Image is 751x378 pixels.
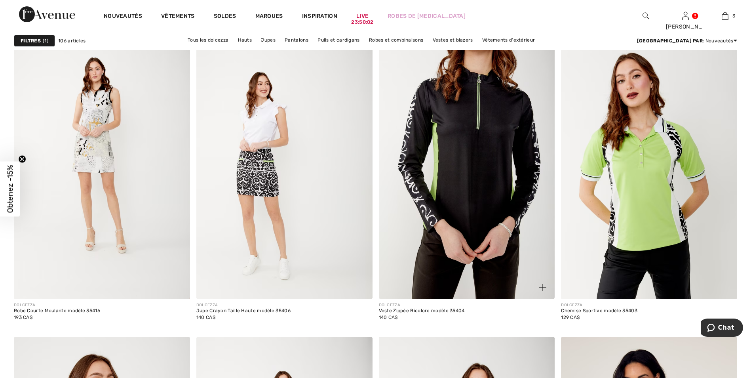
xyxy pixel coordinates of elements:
[14,302,100,308] div: DOLCEZZA
[302,13,337,21] span: Inspiration
[379,302,465,308] div: DOLCEZZA
[18,155,26,163] button: Close teaser
[234,35,256,45] a: Hauts
[379,308,465,314] div: Veste Zippée Bicolore modèle 35404
[561,315,580,320] span: 129 CA$
[19,6,75,22] img: 1ère Avenue
[255,13,283,21] a: Marques
[58,37,86,44] span: 106 articles
[14,35,190,299] img: Robe Courte Moulante modèle 35416. As sample
[705,11,744,21] a: 3
[196,308,291,314] div: Jupe Crayon Taille Haute modèle 35406
[637,38,703,44] strong: [GEOGRAPHIC_DATA] par
[356,12,369,20] a: Live23:50:02
[351,19,373,26] div: 23:50:02
[701,319,743,338] iframe: Ouvre un widget dans lequel vous pouvez chatter avec l’un de nos agents
[561,35,737,299] img: Chemise Sportive modèle 35403. As sample
[214,13,236,21] a: Soldes
[184,35,232,45] a: Tous les dolcezza
[196,35,373,299] img: Jupe Crayon Taille Haute modèle 35406. As sample
[281,35,312,45] a: Pantalons
[666,23,705,31] div: [PERSON_NAME]
[14,315,32,320] span: 193 CA$
[429,35,477,45] a: Vestes et blazers
[388,12,466,20] a: Robes de [MEDICAL_DATA]
[732,12,735,19] span: 3
[379,35,555,299] a: Veste Zippée Bicolore modèle 35404. As sample
[682,12,689,19] a: Se connecter
[314,35,363,45] a: Pulls et cardigans
[643,11,649,21] img: recherche
[365,35,427,45] a: Robes et combinaisons
[561,308,637,314] div: Chemise Sportive modèle 35403
[539,284,546,291] img: plus_v2.svg
[722,11,728,21] img: Mon panier
[104,13,142,21] a: Nouveautés
[478,35,539,45] a: Vêtements d'extérieur
[161,13,195,21] a: Vêtements
[196,315,215,320] span: 140 CA$
[637,37,737,44] div: : Nouveautés
[379,315,398,320] span: 140 CA$
[14,308,100,314] div: Robe Courte Moulante modèle 35416
[682,11,689,21] img: Mes infos
[43,37,48,44] span: 1
[196,302,291,308] div: DOLCEZZA
[6,165,15,213] span: Obtenez -15%
[561,302,637,308] div: DOLCEZZA
[257,35,279,45] a: Jupes
[21,37,41,44] strong: Filtres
